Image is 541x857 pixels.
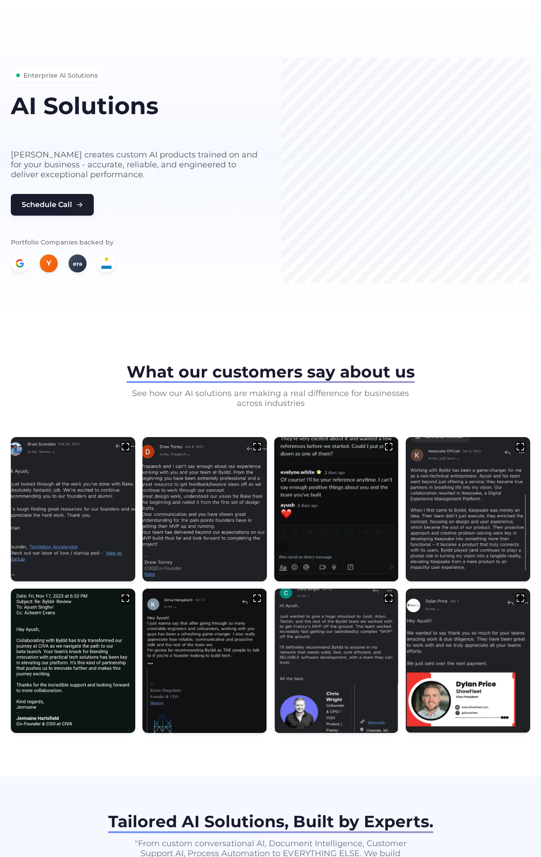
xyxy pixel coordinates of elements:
p: Portfolio Companies backed by [11,237,260,247]
img: Kimia Hangafarin's review [142,589,267,733]
div: Y [40,254,58,272]
h2: Tailored AI Solutions, Built by Experts. [108,812,433,831]
span: Enterprise AI Solutions [23,70,98,80]
div: era [69,254,87,272]
p: [PERSON_NAME] creates custom AI products trained on and for your business - accurate, reliable, a... [11,150,260,180]
h1: AI Solutions [11,93,260,119]
button: Schedule Call [11,194,94,216]
img: expand [120,593,131,604]
img: Drew Torrey's review [142,437,267,581]
img: expand [252,593,262,604]
img: expand [515,593,526,604]
img: expand [120,442,131,452]
img: expand [252,442,262,452]
img: Brian Scordato's review [11,437,135,581]
img: Chris Wright's review [274,589,399,733]
img: expand [384,442,394,452]
span: What our customers say about us [127,362,415,382]
img: expand [384,593,394,604]
img: Jason Walker's review [406,437,530,581]
p: See how our AI solutions are making a real difference for businesses across industries [126,388,415,408]
img: Dylan Price's review [406,589,530,733]
img: expand [515,442,526,452]
img: Jermaine Hartsfield's review [11,589,135,733]
h2: built for your business needs [11,122,260,139]
img: Evelyne White's review [274,437,399,581]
